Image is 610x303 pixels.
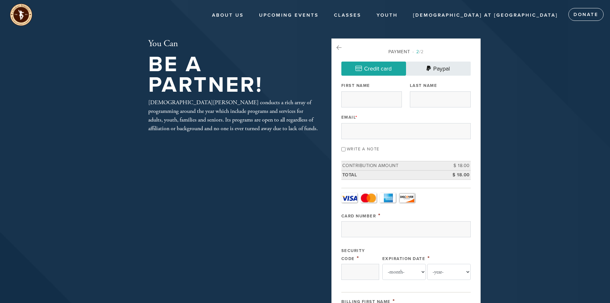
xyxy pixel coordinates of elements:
[406,62,471,76] a: Paypal
[427,255,430,262] span: This field is required.
[378,212,381,219] span: This field is required.
[341,114,358,120] label: Email
[341,193,357,203] a: Visa
[148,38,318,49] h2: You Can
[568,8,604,21] a: Donate
[361,193,377,203] a: MasterCard
[380,193,396,203] a: Amex
[412,49,424,55] span: /2
[347,147,379,152] label: Write a note
[341,48,471,55] div: Payment
[355,115,358,120] span: This field is required.
[442,161,471,171] td: $ 18.00
[341,62,406,76] a: Credit card
[341,214,376,219] label: Card Number
[341,248,365,261] label: Security Code
[329,9,366,21] a: Classes
[442,170,471,180] td: $ 18.00
[427,264,471,280] select: Expiration Date year
[148,98,318,133] div: [DEMOGRAPHIC_DATA][PERSON_NAME] conducts a rich array of programming around the year which includ...
[382,264,426,280] select: Expiration Date month
[254,9,323,21] a: Upcoming Events
[148,54,318,96] h1: Be A Partner!
[341,170,442,180] td: Total
[382,256,426,261] label: Expiration Date
[410,83,437,88] label: Last Name
[341,161,442,171] td: Contribution Amount
[408,9,563,21] a: [DEMOGRAPHIC_DATA] at [GEOGRAPHIC_DATA]
[341,83,370,88] label: First Name
[399,193,415,203] a: Discover
[372,9,403,21] a: Youth
[10,3,33,26] img: unnamed%20%283%29_0.png
[416,49,419,55] span: 2
[207,9,248,21] a: About Us
[357,255,359,262] span: This field is required.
